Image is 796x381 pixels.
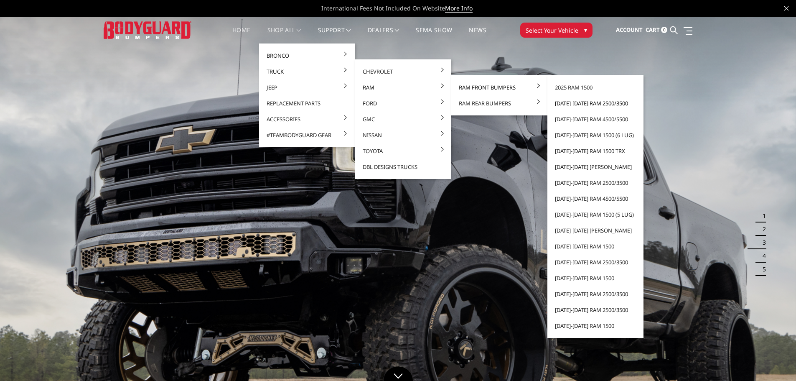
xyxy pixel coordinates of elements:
[551,270,640,286] a: [DATE]-[DATE] Ram 1500
[267,27,301,43] a: shop all
[646,19,667,41] a: Cart 0
[359,64,448,79] a: Chevrolet
[661,27,667,33] span: 0
[758,209,766,222] button: 1 of 5
[359,127,448,143] a: Nissan
[646,26,660,33] span: Cart
[758,263,766,276] button: 5 of 5
[384,366,413,381] a: Click to Down
[758,222,766,236] button: 2 of 5
[551,254,640,270] a: [DATE]-[DATE] Ram 2500/3500
[754,341,796,381] iframe: Chat Widget
[359,95,448,111] a: Ford
[455,79,544,95] a: Ram Front Bumpers
[551,143,640,159] a: [DATE]-[DATE] Ram 1500 TRX
[262,95,352,111] a: Replacement Parts
[445,4,473,13] a: More Info
[104,21,191,38] img: BODYGUARD BUMPERS
[520,23,593,38] button: Select Your Vehicle
[551,222,640,238] a: [DATE]-[DATE] [PERSON_NAME]
[551,95,640,111] a: [DATE]-[DATE] Ram 2500/3500
[469,27,486,43] a: News
[232,27,250,43] a: Home
[551,302,640,318] a: [DATE]-[DATE] Ram 2500/3500
[758,236,766,249] button: 3 of 5
[262,127,352,143] a: #TeamBodyguard Gear
[551,207,640,222] a: [DATE]-[DATE] Ram 1500 (5 lug)
[551,127,640,143] a: [DATE]-[DATE] Ram 1500 (6 lug)
[616,19,643,41] a: Account
[526,26,578,35] span: Select Your Vehicle
[262,48,352,64] a: Bronco
[551,175,640,191] a: [DATE]-[DATE] Ram 2500/3500
[262,79,352,95] a: Jeep
[551,286,640,302] a: [DATE]-[DATE] Ram 2500/3500
[758,249,766,263] button: 4 of 5
[262,64,352,79] a: Truck
[551,238,640,254] a: [DATE]-[DATE] Ram 1500
[359,143,448,159] a: Toyota
[551,318,640,334] a: [DATE]-[DATE] Ram 1500
[359,79,448,95] a: Ram
[551,111,640,127] a: [DATE]-[DATE] Ram 4500/5500
[262,111,352,127] a: Accessories
[551,191,640,207] a: [DATE]-[DATE] Ram 4500/5500
[455,95,544,111] a: Ram Rear Bumpers
[359,159,448,175] a: DBL Designs Trucks
[359,111,448,127] a: GMC
[551,159,640,175] a: [DATE]-[DATE] [PERSON_NAME]
[551,79,640,95] a: 2025 Ram 1500
[318,27,351,43] a: Support
[416,27,452,43] a: SEMA Show
[584,26,587,34] span: ▾
[368,27,399,43] a: Dealers
[616,26,643,33] span: Account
